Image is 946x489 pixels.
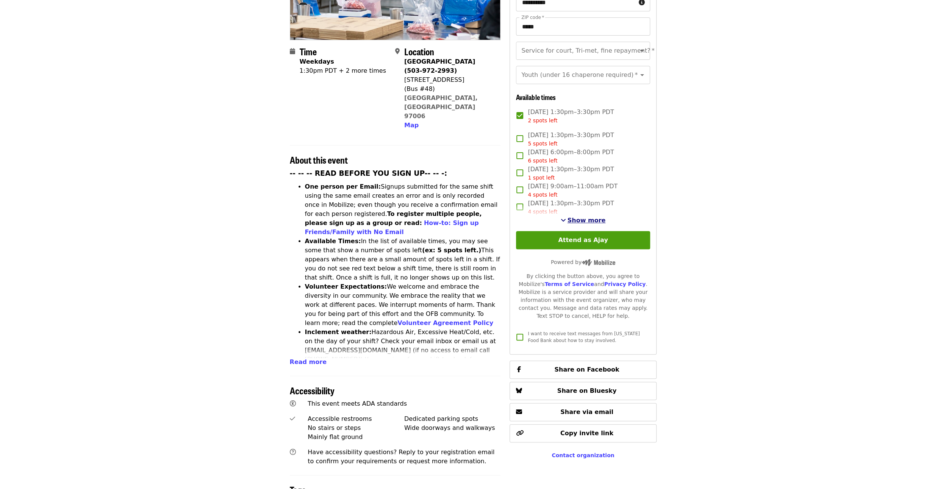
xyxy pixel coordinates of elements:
span: This event meets ADA standards [308,400,407,407]
strong: [GEOGRAPHIC_DATA] (503-972-2993) [404,58,475,74]
span: Have accessibility questions? Reply to your registration email to confirm your requirements or re... [308,448,494,465]
span: Map [404,122,419,129]
li: Signups submitted for the same shift using the same email creates an error and is only recorded o... [305,182,501,237]
i: map-marker-alt icon [395,48,400,55]
li: Hazardous Air, Excessive Heat/Cold, etc. on the day of your shift? Check your email inbox or emai... [305,328,501,373]
div: 1:30pm PDT + 2 more times [300,66,386,75]
i: calendar icon [290,48,295,55]
span: Share on Facebook [554,366,619,373]
li: We welcome and embrace the diversity in our community. We embrace the reality that we work at dif... [305,282,501,328]
button: Copy invite link [510,424,656,442]
div: No stairs or steps [308,423,404,433]
div: Mainly flat ground [308,433,404,442]
span: 6 spots left [528,158,557,164]
button: Open [637,70,647,80]
img: Powered by Mobilize [582,259,615,266]
span: [DATE] 9:00am–11:00am PDT [528,182,618,199]
input: ZIP code [516,17,650,36]
span: [DATE] 1:30pm–3:30pm PDT [528,131,614,148]
span: 4 spots left [528,192,557,198]
span: 1 spot left [528,175,555,181]
span: [DATE] 6:00pm–8:00pm PDT [528,148,614,165]
span: Available times [516,92,555,102]
span: [DATE] 1:30pm–3:30pm PDT [528,199,614,216]
strong: -- -- -- READ BEFORE YOU SIGN UP-- -- -: [290,169,447,177]
span: I want to receive text messages from [US_STATE] Food Bank about how to stay involved. [528,331,640,343]
span: 5 spots left [528,141,557,147]
div: By clicking the button above, you agree to Mobilize's and . Mobilize is a service provider and wi... [516,272,650,320]
strong: (ex: 5 spots left.) [422,247,481,254]
button: Open [637,45,647,56]
a: [GEOGRAPHIC_DATA], [GEOGRAPHIC_DATA] 97006 [404,94,478,120]
span: Share on Bluesky [557,387,617,394]
button: Share on Bluesky [510,382,656,400]
a: How-to: Sign up Friends/Family with No Email [305,219,479,236]
a: Terms of Service [544,281,594,287]
div: Dedicated parking spots [404,414,501,423]
strong: Weekdays [300,58,334,65]
span: Time [300,45,317,58]
div: [STREET_ADDRESS] [404,75,494,84]
i: question-circle icon [290,448,296,456]
div: Accessible restrooms [308,414,404,423]
li: In the list of available times, you may see some that show a number of spots left This appears wh... [305,237,501,282]
i: universal-access icon [290,400,296,407]
button: Share on Facebook [510,361,656,379]
i: check icon [290,415,295,422]
a: Privacy Policy [604,281,646,287]
button: Map [404,121,419,130]
strong: One person per Email: [305,183,381,190]
span: Show more [568,217,606,224]
span: 4 spots left [528,209,557,215]
strong: To register multiple people, please sign up as a group or read: [305,210,482,227]
span: Location [404,45,434,58]
span: 2 spots left [528,117,557,123]
div: Wide doorways and walkways [404,423,501,433]
span: About this event [290,153,348,166]
span: Copy invite link [560,430,613,437]
a: Contact organization [552,452,614,458]
span: [DATE] 1:30pm–3:30pm PDT [528,108,614,125]
strong: Volunteer Expectations: [305,283,387,290]
div: (Bus #48) [404,84,494,94]
a: Volunteer Agreement Policy [397,319,493,327]
button: Read more [290,358,327,367]
span: Powered by [551,259,615,265]
button: Attend as Ajay [516,231,650,249]
label: ZIP code [521,15,544,20]
button: See more timeslots [561,216,606,225]
strong: Available Times: [305,237,361,245]
span: [DATE] 1:30pm–3:30pm PDT [528,165,614,182]
span: Read more [290,358,327,366]
span: Accessibility [290,384,335,397]
button: Share via email [510,403,656,421]
span: Share via email [560,408,613,416]
strong: Inclement weather: [305,328,372,336]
